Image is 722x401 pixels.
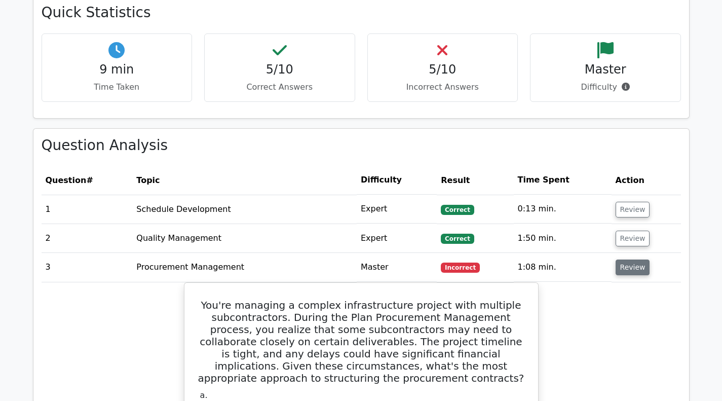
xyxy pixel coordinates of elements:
td: 3 [42,253,133,282]
button: Review [616,231,650,246]
h3: Quick Statistics [42,4,681,21]
th: Topic [132,166,357,195]
td: Quality Management [132,224,357,253]
p: Incorrect Answers [376,81,510,93]
span: Incorrect [441,263,480,273]
h5: You're managing a complex infrastructure project with multiple subcontractors. During the Plan Pr... [197,299,526,384]
td: Expert [357,224,437,253]
th: Action [612,166,681,195]
td: Procurement Management [132,253,357,282]
span: Correct [441,205,474,215]
th: Result [437,166,513,195]
td: 1 [42,195,133,224]
button: Review [616,202,650,217]
p: Difficulty [539,81,672,93]
p: Correct Answers [213,81,347,93]
td: 0:13 min. [514,195,612,224]
td: 1:08 min. [514,253,612,282]
td: Schedule Development [132,195,357,224]
h4: 5/10 [376,62,510,77]
span: Correct [441,234,474,244]
h3: Question Analysis [42,137,681,154]
p: Time Taken [50,81,184,93]
td: Expert [357,195,437,224]
th: Time Spent [514,166,612,195]
th: Difficulty [357,166,437,195]
td: 1:50 min. [514,224,612,253]
span: a. [200,390,208,400]
th: # [42,166,133,195]
td: Master [357,253,437,282]
h4: Master [539,62,672,77]
h4: 9 min [50,62,184,77]
h4: 5/10 [213,62,347,77]
button: Review [616,260,650,275]
span: Question [46,175,87,185]
td: 2 [42,224,133,253]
